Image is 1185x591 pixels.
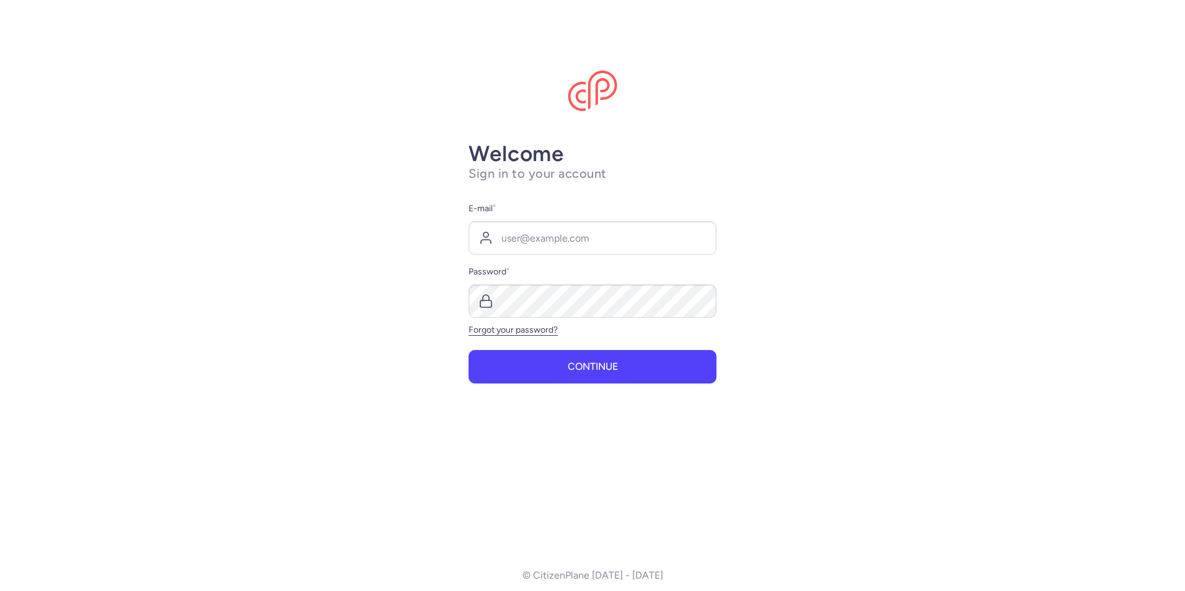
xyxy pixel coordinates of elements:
[469,325,558,335] a: Forgot your password?
[522,570,663,581] p: © CitizenPlane [DATE] - [DATE]
[568,71,617,112] img: CitizenPlane logo
[469,141,564,167] strong: Welcome
[469,166,716,182] h1: Sign in to your account
[469,265,716,279] label: Password
[568,361,618,372] span: Continue
[469,350,716,383] button: Continue
[469,221,716,255] input: user@example.com
[469,201,716,216] label: E-mail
